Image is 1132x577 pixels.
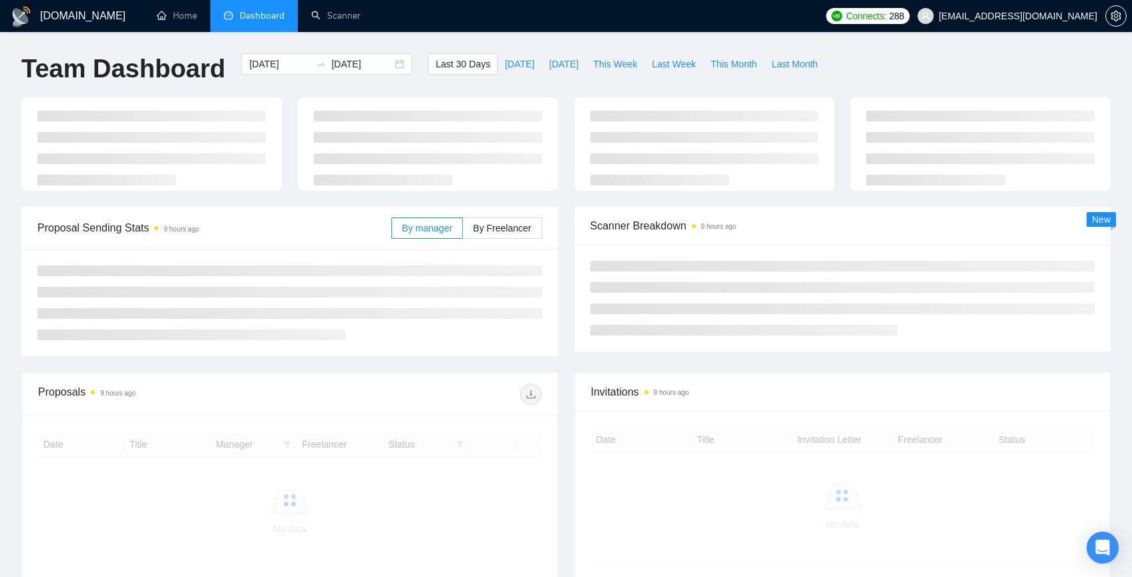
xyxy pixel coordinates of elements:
[240,10,285,21] span: Dashboard
[311,10,361,21] a: searchScanner
[428,53,498,75] button: Last 30 Days
[1092,214,1111,225] span: New
[591,384,1095,400] span: Invitations
[315,59,326,69] span: swap-right
[586,53,644,75] button: This Week
[703,53,764,75] button: This Month
[224,11,233,20] span: dashboard
[249,57,310,71] input: Start date
[402,223,452,233] span: By manager
[331,57,392,71] input: End date
[37,219,391,236] span: Proposal Sending Stats
[846,9,886,23] span: Connects:
[593,57,637,71] span: This Week
[764,53,825,75] button: Last Month
[831,11,842,21] img: upwork-logo.png
[11,6,32,27] img: logo
[542,53,586,75] button: [DATE]
[473,223,531,233] span: By Freelancer
[315,59,326,69] span: to
[644,53,703,75] button: Last Week
[711,57,757,71] span: This Month
[21,53,225,85] h1: Team Dashboard
[498,53,542,75] button: [DATE]
[157,10,197,21] a: homeHome
[1106,11,1126,21] span: setting
[549,57,578,71] span: [DATE]
[590,217,1095,234] span: Scanner Breakdown
[771,57,817,71] span: Last Month
[100,390,136,397] time: 9 hours ago
[1087,532,1119,564] div: Open Intercom Messenger
[435,57,490,71] span: Last 30 Days
[505,57,534,71] span: [DATE]
[652,57,696,71] span: Last Week
[701,223,737,230] time: 9 hours ago
[38,384,290,405] div: Proposals
[1105,11,1127,21] a: setting
[889,9,904,23] span: 288
[921,11,930,21] span: user
[164,225,199,233] time: 9 hours ago
[654,389,689,396] time: 9 hours ago
[1105,5,1127,27] button: setting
